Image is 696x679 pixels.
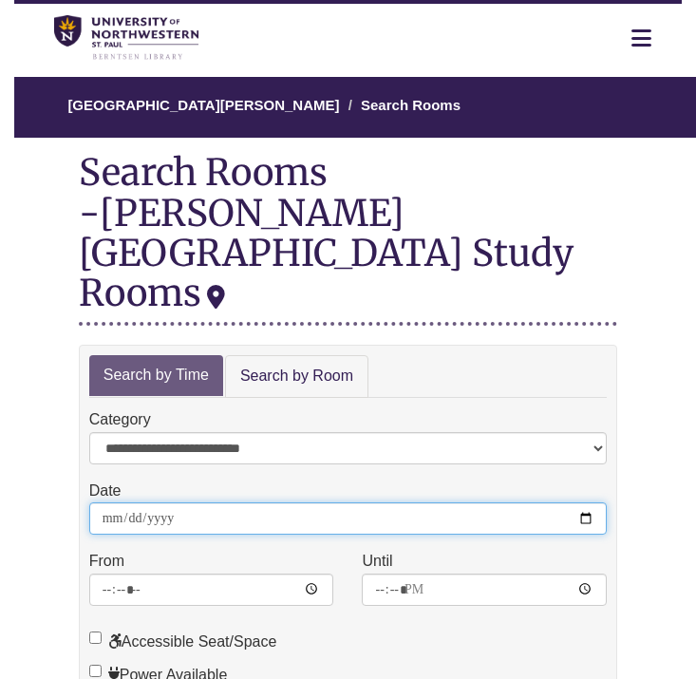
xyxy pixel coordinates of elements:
label: Category [89,407,151,432]
a: Search by Time [89,355,223,396]
a: Search by Room [225,355,368,398]
div: [PERSON_NAME][GEOGRAPHIC_DATA] Study Rooms [79,190,574,315]
nav: Breadcrumb [79,77,618,138]
div: Search Rooms - [79,152,618,326]
input: Power Available [89,665,102,677]
label: Date [89,479,122,503]
label: Until [362,549,392,574]
label: From [89,549,124,574]
input: Accessible Seat/Space [89,632,102,644]
a: Search Rooms [361,97,461,113]
label: Accessible Seat/Space [89,630,277,654]
a: [GEOGRAPHIC_DATA][PERSON_NAME] [67,97,339,113]
img: UNWSP Library Logo [54,15,198,61]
